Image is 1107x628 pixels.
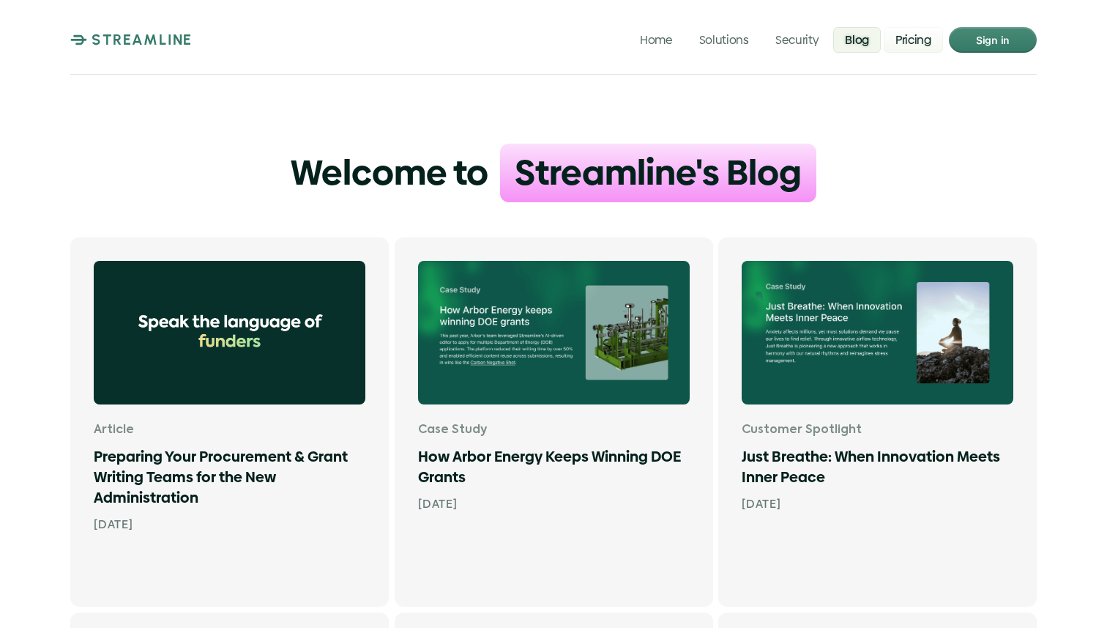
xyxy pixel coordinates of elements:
[742,422,1013,438] p: Customer Spotlight
[515,147,802,199] h1: Streamline's Blog
[418,422,690,438] p: Case Study
[94,446,365,508] h1: Preparing Your Procurement & Grant Writing Teams for the New Administration
[976,30,1010,49] p: Sign in
[395,237,713,607] a: Arbor Energy’s team leveraged Streamline’s AI-driven editor to apply for multiple Department of E...
[775,32,819,46] p: Security
[418,261,690,404] img: Arbor Energy’s team leveraged Streamline’s AI-driven editor to apply for multiple Department of E...
[628,26,685,52] a: Home
[640,32,673,46] p: Home
[764,26,830,52] a: Security
[895,32,931,46] p: Pricing
[884,26,943,52] a: Pricing
[291,148,488,197] h1: Welcome to
[418,495,690,514] p: [DATE]
[834,26,881,52] a: Blog
[742,446,1013,487] h1: Just Breathe: When Innovation Meets Inner Peace
[846,32,870,46] p: Blog
[699,32,749,46] p: Solutions
[742,495,1013,514] p: [DATE]
[718,237,1037,607] a: Customer SpotlightJust Breathe: When Innovation Meets Inner Peace[DATE]
[418,446,690,487] h1: How Arbor Energy Keeps Winning DOE Grants
[70,237,389,607] a: Win government funding by speaking the language of fundersArticlePreparing Your Procurement & Gra...
[92,31,193,48] p: STREAMLINE
[70,31,193,48] a: STREAMLINE
[949,27,1037,53] a: Sign in
[94,515,365,534] p: [DATE]
[94,422,365,438] p: Article
[94,261,365,404] img: Win government funding by speaking the language of funders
